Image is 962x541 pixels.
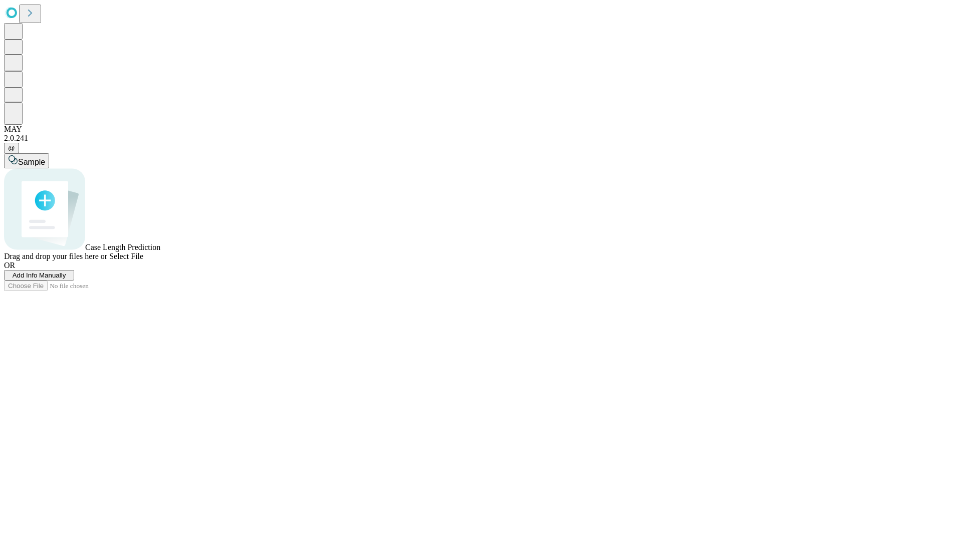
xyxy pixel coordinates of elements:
button: @ [4,143,19,153]
span: Select File [109,252,143,260]
button: Add Info Manually [4,270,74,281]
span: Drag and drop your files here or [4,252,107,260]
span: @ [8,144,15,152]
span: Add Info Manually [13,272,66,279]
span: Case Length Prediction [85,243,160,251]
span: OR [4,261,15,269]
div: MAY [4,125,958,134]
div: 2.0.241 [4,134,958,143]
span: Sample [18,158,45,166]
button: Sample [4,153,49,168]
